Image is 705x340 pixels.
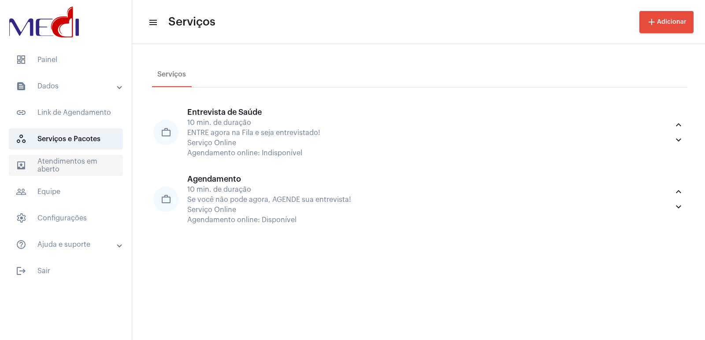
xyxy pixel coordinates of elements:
[646,19,686,25] span: Adicionar
[187,139,669,147] div: Serviço Online
[187,119,669,127] div: 10 min. de duração
[187,108,669,117] div: Entrevista de Saúde
[16,81,118,91] mat-panel-title: Dados
[673,135,684,145] mat-icon: keyboard_arrow_down
[16,134,26,144] span: sidenav icon
[639,11,694,33] button: Adicionar
[9,260,123,282] span: Sair
[157,70,186,78] div: Serviços
[16,55,26,65] span: sidenav icon
[16,107,26,118] mat-icon: sidenav icon
[187,149,669,157] div: Agendamento online: Indisponível
[9,102,123,123] span: Link de Agendamento
[646,17,657,27] mat-icon: add
[16,81,26,91] mat-icon: sidenav icon
[187,216,669,224] div: Agendamento online: Disponível
[7,4,81,40] img: d3a1b5fa-500b-b90f-5a1c-719c20e9830b.png
[673,201,684,212] mat-icon: keyboard_arrow_down
[187,186,669,194] div: 10 min. de duração
[673,186,684,197] mat-icon: keyboard_arrow_up
[9,49,123,70] span: Painel
[9,128,123,150] span: Serviços e Pacotes
[16,239,118,250] mat-panel-title: Ajuda e suporte
[16,186,26,197] mat-icon: sidenav icon
[9,208,123,229] span: Configurações
[187,175,669,183] div: Agendamento
[168,15,215,29] span: Serviços
[9,155,123,176] span: Atendimentos em aberto
[16,239,26,250] mat-icon: sidenav icon
[153,186,178,212] mat-icon: work_outline
[9,181,123,202] span: Equipe
[187,129,669,137] div: ENTRE agora na Fila e seja entrevistado!
[153,120,178,145] mat-icon: work_outline
[16,213,26,223] span: sidenav icon
[5,234,132,255] mat-expansion-panel-header: sidenav iconAjuda e suporte
[16,160,26,171] mat-icon: sidenav icon
[5,76,132,97] mat-expansion-panel-header: sidenav iconDados
[673,120,684,130] mat-icon: keyboard_arrow_up
[148,17,157,28] mat-icon: sidenav icon
[16,266,26,276] mat-icon: sidenav icon
[187,196,669,204] div: Se você não pode agora, AGENDE sua entrevista!
[187,206,669,214] div: Serviço Online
